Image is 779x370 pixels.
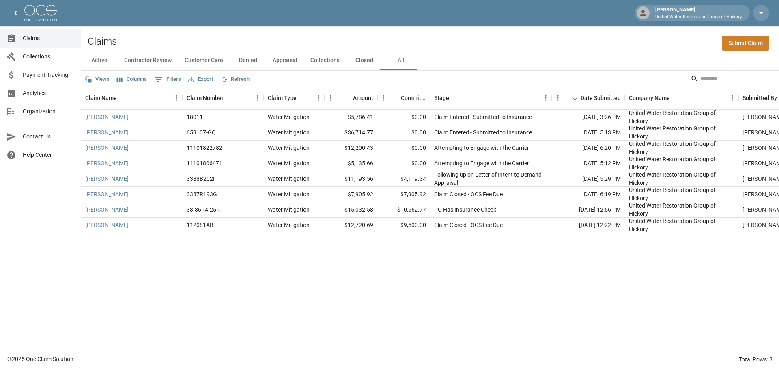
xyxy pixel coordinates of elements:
[625,87,738,109] div: Company Name
[434,171,548,187] div: Following up on Letter of Intent to Demand Appraisal
[377,92,389,104] button: Menu
[187,190,217,198] div: 3387R193G
[652,6,745,20] div: [PERSON_NAME]
[268,175,310,183] div: Water Mitigation
[23,52,74,61] span: Collections
[629,186,734,202] div: United Water Restoration Group of Hickory
[178,51,230,70] button: Customer Care
[268,113,310,121] div: Water Mitigation
[389,92,401,104] button: Sort
[629,155,734,171] div: United Water Restoration Group of Hickory
[629,124,734,141] div: United Water Restoration Group of Hickory
[325,125,377,141] div: $36,714.77
[268,190,310,198] div: Water Mitigation
[377,187,430,202] div: $7,905.92
[552,156,625,171] div: [DATE] 5:12 PM
[268,87,297,109] div: Claim Type
[377,171,430,187] div: $4,119.34
[325,92,337,104] button: Menu
[85,159,129,167] a: [PERSON_NAME]
[170,92,183,104] button: Menu
[629,109,734,125] div: United Water Restoration Group of Hickory
[268,144,310,152] div: Water Mitigation
[401,87,426,109] div: Committed Amount
[224,92,235,104] button: Sort
[722,36,769,51] a: Submit Claim
[739,355,773,364] div: Total Rows: 8
[187,128,216,136] div: 659107-GQ
[629,171,734,187] div: United Water Restoration Group of Hickory
[312,92,325,104] button: Menu
[377,202,430,218] div: $10,562.77
[85,221,129,229] a: [PERSON_NAME]
[187,175,216,183] div: 3388B202F
[569,92,581,104] button: Sort
[581,87,621,109] div: Date Submitted
[434,221,503,229] div: Claim Closed - OCS Fee Due
[377,218,430,233] div: $9,500.00
[23,34,74,43] span: Claims
[85,206,129,214] a: [PERSON_NAME]
[81,51,118,70] button: Active
[183,87,264,109] div: Claim Number
[430,87,552,109] div: Stage
[726,92,738,104] button: Menu
[434,87,449,109] div: Stage
[552,87,625,109] div: Date Submitted
[115,73,149,86] button: Select columns
[85,113,129,121] a: [PERSON_NAME]
[268,206,310,214] div: Water Mitigation
[325,87,377,109] div: Amount
[377,87,430,109] div: Committed Amount
[304,51,346,70] button: Collections
[325,171,377,187] div: $11,193.56
[187,221,213,229] div: 112081AB
[377,141,430,156] div: $0.00
[85,144,129,152] a: [PERSON_NAME]
[552,187,625,202] div: [DATE] 6:19 PM
[552,202,625,218] div: [DATE] 12:56 PM
[268,128,310,136] div: Water Mitigation
[152,73,183,86] button: Show filters
[325,187,377,202] div: $7,905.92
[230,51,266,70] button: Denied
[552,171,625,187] div: [DATE] 5:29 PM
[325,110,377,125] div: $5,786.41
[187,87,224,109] div: Claim Number
[83,73,112,86] button: Views
[691,72,777,87] div: Search
[552,125,625,141] div: [DATE] 5:13 PM
[325,141,377,156] div: $12,200.43
[117,92,128,104] button: Sort
[23,89,74,97] span: Analytics
[434,144,529,152] div: Attempting to Engage with the Carrier
[187,113,203,121] div: 18011
[7,355,73,363] div: © 2025 One Claim Solution
[118,51,178,70] button: Contractor Review
[629,201,734,218] div: United Water Restoration Group of Hickory
[552,110,625,125] div: [DATE] 3:26 PM
[81,51,779,70] div: dynamic tabs
[85,190,129,198] a: [PERSON_NAME]
[377,156,430,171] div: $0.00
[23,71,74,79] span: Payment Tracking
[266,51,304,70] button: Appraisal
[23,107,74,116] span: Organization
[325,156,377,171] div: $5,135.66
[24,5,57,21] img: ocs-logo-white-transparent.png
[5,5,21,21] button: open drawer
[377,110,430,125] div: $0.00
[377,125,430,141] div: $0.00
[325,202,377,218] div: $15,032.58
[655,14,742,21] p: United Water Restoration Group of Hickory
[268,221,310,229] div: Water Mitigation
[552,218,625,233] div: [DATE] 12:22 PM
[552,141,625,156] div: [DATE] 6:20 PM
[434,206,496,214] div: PO Has Insurance Check
[434,159,529,167] div: Attempting to Engage with the Carrier
[434,190,503,198] div: Claim Closed - OCS Fee Due
[742,87,777,109] div: Submitted By
[434,113,532,121] div: Claim Entered - Submitted to Insurance
[85,128,129,136] a: [PERSON_NAME]
[353,87,373,109] div: Amount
